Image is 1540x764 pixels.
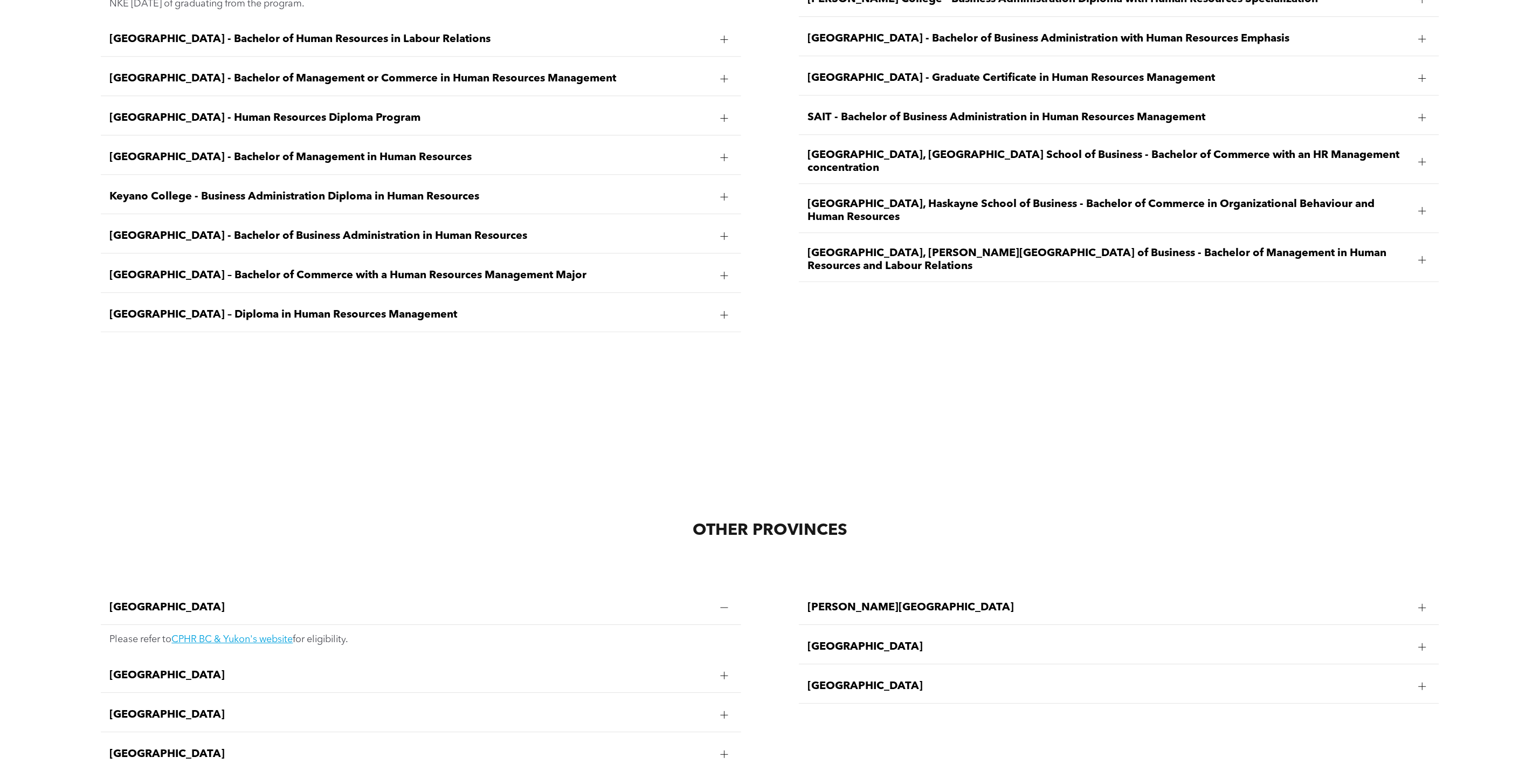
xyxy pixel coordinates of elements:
span: [GEOGRAPHIC_DATA] [109,601,712,614]
a: CPHR BC & Yukon's website [171,635,293,644]
span: [GEOGRAPHIC_DATA] - Bachelor of Business Administration with Human Resources Emphasis [807,32,1410,45]
span: [GEOGRAPHIC_DATA] - Human Resources Diploma Program [109,112,712,125]
span: [GEOGRAPHIC_DATA] - Bachelor of Management in Human Resources [109,151,712,164]
span: [GEOGRAPHIC_DATA] - Bachelor of Human Resources in Labour Relations [109,33,712,46]
span: Keyano College - Business Administration Diploma in Human Resources [109,190,712,203]
span: [GEOGRAPHIC_DATA] [109,708,712,721]
span: [GEOGRAPHIC_DATA] – Bachelor of Commerce with a Human Resources Management Major [109,269,712,282]
span: [PERSON_NAME][GEOGRAPHIC_DATA] [807,601,1410,614]
span: [GEOGRAPHIC_DATA] [109,669,712,682]
span: [GEOGRAPHIC_DATA] - Graduate Certificate in Human Resources Management [807,72,1410,85]
span: [GEOGRAPHIC_DATA] - Bachelor of Management or Commerce in Human Resources Management [109,72,712,85]
span: [GEOGRAPHIC_DATA], Haskayne School of Business - Bachelor of Commerce in Organizational Behaviour... [807,198,1410,224]
span: [GEOGRAPHIC_DATA] - Bachelor of Business Administration in Human Resources [109,230,712,243]
span: SAIT - Bachelor of Business Administration in Human Resources Management [807,111,1410,124]
span: [GEOGRAPHIC_DATA], [GEOGRAPHIC_DATA] School of Business - Bachelor of Commerce with an HR Managem... [807,149,1410,175]
p: Please refer to for eligibility. [109,634,732,645]
span: [GEOGRAPHIC_DATA] [807,641,1410,653]
span: [GEOGRAPHIC_DATA], [PERSON_NAME][GEOGRAPHIC_DATA] of Business - Bachelor of Management in Human R... [807,247,1410,273]
span: [GEOGRAPHIC_DATA] [807,680,1410,693]
span: OTHER PROVINCES [693,522,847,539]
span: [GEOGRAPHIC_DATA] – Diploma in Human Resources Management [109,308,712,321]
span: [GEOGRAPHIC_DATA] [109,748,712,761]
